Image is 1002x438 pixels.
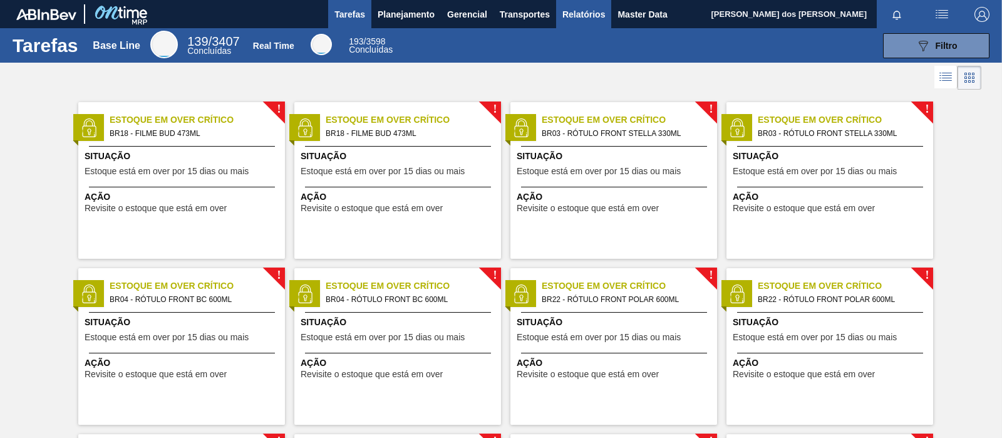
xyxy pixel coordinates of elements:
span: ! [925,105,929,114]
span: Concluídas [187,46,231,56]
span: 193 [349,36,363,46]
span: Revisite o estoque que está em over [85,370,227,379]
span: BR22 - RÓTULO FRONT POLAR 600ML [758,293,923,306]
span: Concluídas [349,44,393,55]
span: BR03 - RÓTULO FRONT STELLA 330ML [758,127,923,140]
span: Situação [733,316,930,329]
span: Estoque em Over Crítico [110,113,285,127]
div: Real Time [349,38,393,54]
span: Revisite o estoque que está em over [301,204,443,213]
img: status [728,284,746,303]
span: Ação [301,357,498,370]
span: BR18 - FILME BUD 473ML [326,127,491,140]
div: Base Line [93,40,140,51]
span: Situação [517,150,714,163]
span: Ação [733,357,930,370]
img: userActions [934,7,949,22]
span: Estoque está em over por 15 dias ou mais [733,167,897,176]
span: Estoque está em over por 15 dias ou mais [301,333,465,342]
span: Estoque está em over por 15 dias ou mais [85,333,249,342]
span: Estoque em Over Crítico [110,279,285,293]
button: Notificações [877,6,917,23]
div: Real Time [253,41,294,51]
span: BR03 - RÓTULO FRONT STELLA 330ML [542,127,707,140]
span: 139 [187,34,208,48]
span: / 3598 [349,36,385,46]
span: Ação [85,357,282,370]
span: Estoque em Over Crítico [758,279,933,293]
img: Logout [974,7,989,22]
img: status [512,118,530,137]
span: ! [493,105,497,114]
div: Base Line [150,31,178,58]
span: Ação [517,357,714,370]
span: BR04 - RÓTULO FRONT BC 600ML [110,293,275,306]
span: Revisite o estoque que está em over [733,204,875,213]
span: Estoque em Over Crítico [326,279,501,293]
span: Estoque em Over Crítico [542,113,717,127]
span: Ação [517,190,714,204]
div: Visão em Cards [958,66,981,90]
span: Situação [301,316,498,329]
span: Gerencial [447,7,487,22]
button: Filtro [883,33,989,58]
img: status [296,118,314,137]
span: Estoque em Over Crítico [758,113,933,127]
div: Real Time [311,34,332,55]
span: Revisite o estoque que está em over [517,370,659,379]
span: ! [925,271,929,280]
span: Revisite o estoque que está em over [85,204,227,213]
span: / 3407 [187,34,239,48]
span: Situação [733,150,930,163]
span: Estoque está em over por 15 dias ou mais [85,167,249,176]
span: Estoque em Over Crítico [542,279,717,293]
span: Transportes [500,7,550,22]
span: BR22 - RÓTULO FRONT POLAR 600ML [542,293,707,306]
span: ! [277,271,281,280]
span: Relatórios [562,7,605,22]
span: Situação [517,316,714,329]
span: Planejamento [378,7,435,22]
img: TNhmsLtSVTkK8tSr43FrP2fwEKptu5GPRR3wAAAABJRU5ErkJggg== [16,9,76,20]
img: status [512,284,530,303]
span: Tarefas [334,7,365,22]
span: Estoque está em over por 15 dias ou mais [733,333,897,342]
span: Ação [301,190,498,204]
div: Base Line [187,36,239,55]
span: Revisite o estoque que está em over [733,370,875,379]
h1: Tarefas [13,38,78,53]
span: Estoque está em over por 15 dias ou mais [517,167,681,176]
span: Estoque está em over por 15 dias ou mais [517,333,681,342]
img: status [80,284,98,303]
span: Situação [85,150,282,163]
span: BR04 - RÓTULO FRONT BC 600ML [326,293,491,306]
span: ! [493,271,497,280]
span: Filtro [936,41,958,51]
span: Situação [301,150,498,163]
span: ! [709,105,713,114]
span: Master Data [617,7,667,22]
span: Estoque em Over Crítico [326,113,501,127]
span: Estoque está em over por 15 dias ou mais [301,167,465,176]
span: BR18 - FILME BUD 473ML [110,127,275,140]
span: Situação [85,316,282,329]
img: status [728,118,746,137]
div: Visão em Lista [934,66,958,90]
span: Revisite o estoque que está em over [301,370,443,379]
span: Revisite o estoque que está em over [517,204,659,213]
span: ! [277,105,281,114]
span: ! [709,271,713,280]
span: Ação [733,190,930,204]
img: status [80,118,98,137]
img: status [296,284,314,303]
span: Ação [85,190,282,204]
